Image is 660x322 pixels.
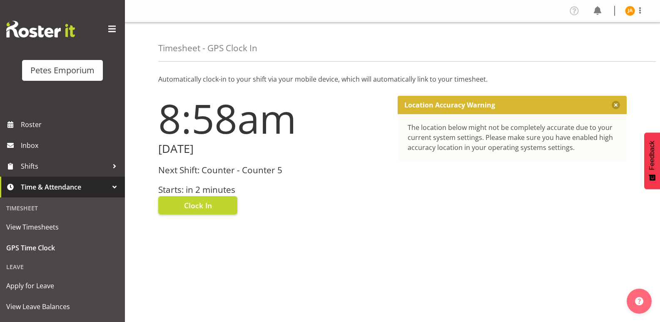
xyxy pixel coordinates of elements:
span: Roster [21,118,121,131]
span: Inbox [21,139,121,152]
span: Shifts [21,160,108,172]
h3: Starts: in 2 minutes [158,185,388,195]
a: Apply for Leave [2,275,123,296]
div: The location below might not be completely accurate due to your current system settings. Please m... [408,122,617,152]
span: View Leave Balances [6,300,119,313]
h3: Next Shift: Counter - Counter 5 [158,165,388,175]
span: Feedback [648,141,656,170]
div: Timesheet [2,200,123,217]
p: Automatically clock-in to your shift via your mobile device, which will automatically link to you... [158,74,627,84]
p: Location Accuracy Warning [404,101,495,109]
a: View Leave Balances [2,296,123,317]
img: Rosterit website logo [6,21,75,37]
h4: Timesheet - GPS Clock In [158,43,257,53]
div: Leave [2,258,123,275]
div: Petes Emporium [30,64,95,77]
span: Time & Attendance [21,181,108,193]
span: Clock In [184,200,212,211]
a: View Timesheets [2,217,123,237]
h2: [DATE] [158,142,388,155]
span: View Timesheets [6,221,119,233]
button: Close message [612,101,620,109]
img: help-xxl-2.png [635,297,643,305]
a: GPS Time Clock [2,237,123,258]
span: GPS Time Clock [6,242,119,254]
button: Feedback - Show survey [644,132,660,189]
button: Clock In [158,196,237,215]
img: jeseryl-armstrong10788.jpg [625,6,635,16]
span: Apply for Leave [6,280,119,292]
h1: 8:58am [158,96,388,141]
